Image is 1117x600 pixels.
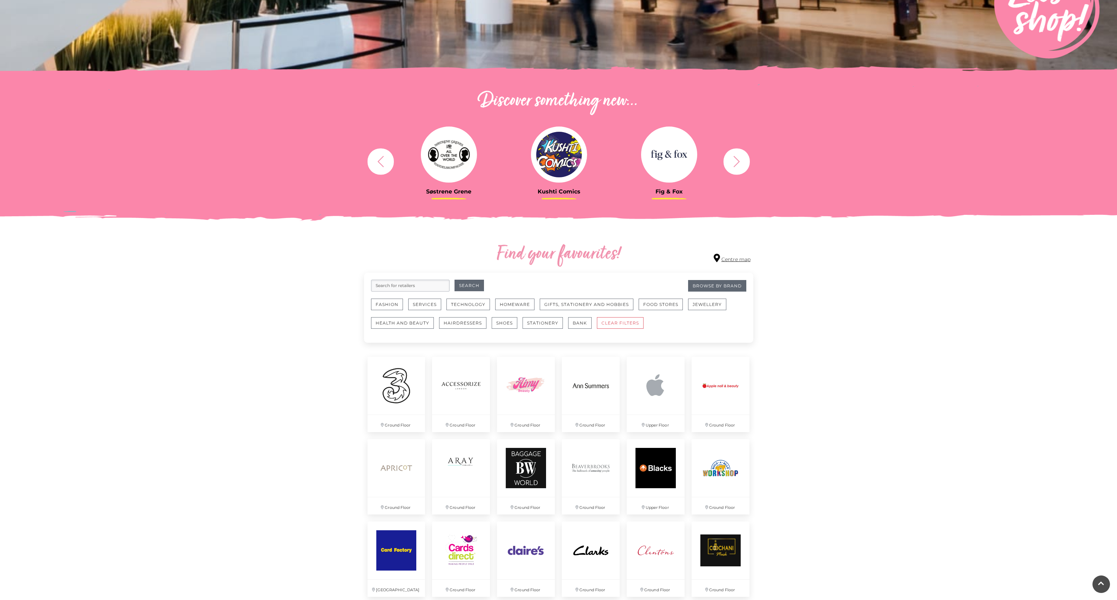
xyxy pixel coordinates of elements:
[371,317,439,336] a: Health and Beauty
[368,580,425,597] p: [GEOGRAPHIC_DATA]
[364,436,429,518] a: Ground Floor
[562,415,620,432] p: Ground Floor
[497,580,555,597] p: Ground Floor
[371,299,408,317] a: Fashion
[568,317,592,329] button: Bank
[495,299,540,317] a: Homeware
[692,497,749,514] p: Ground Floor
[455,280,484,291] button: Search
[562,580,620,597] p: Ground Floor
[495,299,534,310] button: Homeware
[523,317,568,336] a: Stationery
[493,353,558,436] a: Ground Floor
[627,415,685,432] p: Upper Floor
[540,299,633,310] button: Gifts, Stationery and Hobbies
[364,90,753,112] h2: Discover something new...
[562,497,620,514] p: Ground Floor
[558,436,623,518] a: Ground Floor
[568,317,597,336] a: Bank
[368,415,425,432] p: Ground Floor
[439,317,486,329] button: Hairdressers
[446,299,495,317] a: Technology
[371,317,434,329] button: Health and Beauty
[493,436,558,518] a: Ground Floor
[509,127,609,195] a: Kushti Comics
[429,353,493,436] a: Ground Floor
[368,497,425,514] p: Ground Floor
[492,317,523,336] a: Shoes
[619,188,719,195] h3: Fig & Fox
[497,415,555,432] p: Ground Floor
[688,353,753,436] a: Ground Floor
[439,317,492,336] a: Hairdressers
[627,580,685,597] p: Ground Floor
[639,299,688,317] a: Food Stores
[492,317,517,329] button: Shoes
[714,254,751,263] a: Centre map
[597,317,644,329] button: CLEAR FILTERS
[399,127,499,195] a: Søstrene Grene
[627,497,685,514] p: Upper Floor
[688,436,753,518] a: Ground Floor
[692,580,749,597] p: Ground Floor
[432,497,490,514] p: Ground Floor
[429,436,493,518] a: Ground Floor
[408,299,441,310] button: Services
[597,317,649,336] a: CLEAR FILTERS
[509,188,609,195] h3: Kushti Comics
[399,188,499,195] h3: Søstrene Grene
[408,299,446,317] a: Services
[540,299,639,317] a: Gifts, Stationery and Hobbies
[432,415,490,432] p: Ground Floor
[446,299,490,310] button: Technology
[692,415,749,432] p: Ground Floor
[432,580,490,597] p: Ground Floor
[688,299,726,310] button: Jewellery
[558,353,623,436] a: Ground Floor
[639,299,683,310] button: Food Stores
[623,436,688,518] a: Upper Floor
[523,317,563,329] button: Stationery
[688,299,732,317] a: Jewellery
[497,497,555,514] p: Ground Floor
[619,127,719,195] a: Fig & Fox
[431,243,687,266] h2: Find your favourites!
[371,299,403,310] button: Fashion
[688,280,746,292] a: Browse By Brand
[623,353,688,436] a: Upper Floor
[364,353,429,436] a: Ground Floor
[371,280,450,292] input: Search for retailers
